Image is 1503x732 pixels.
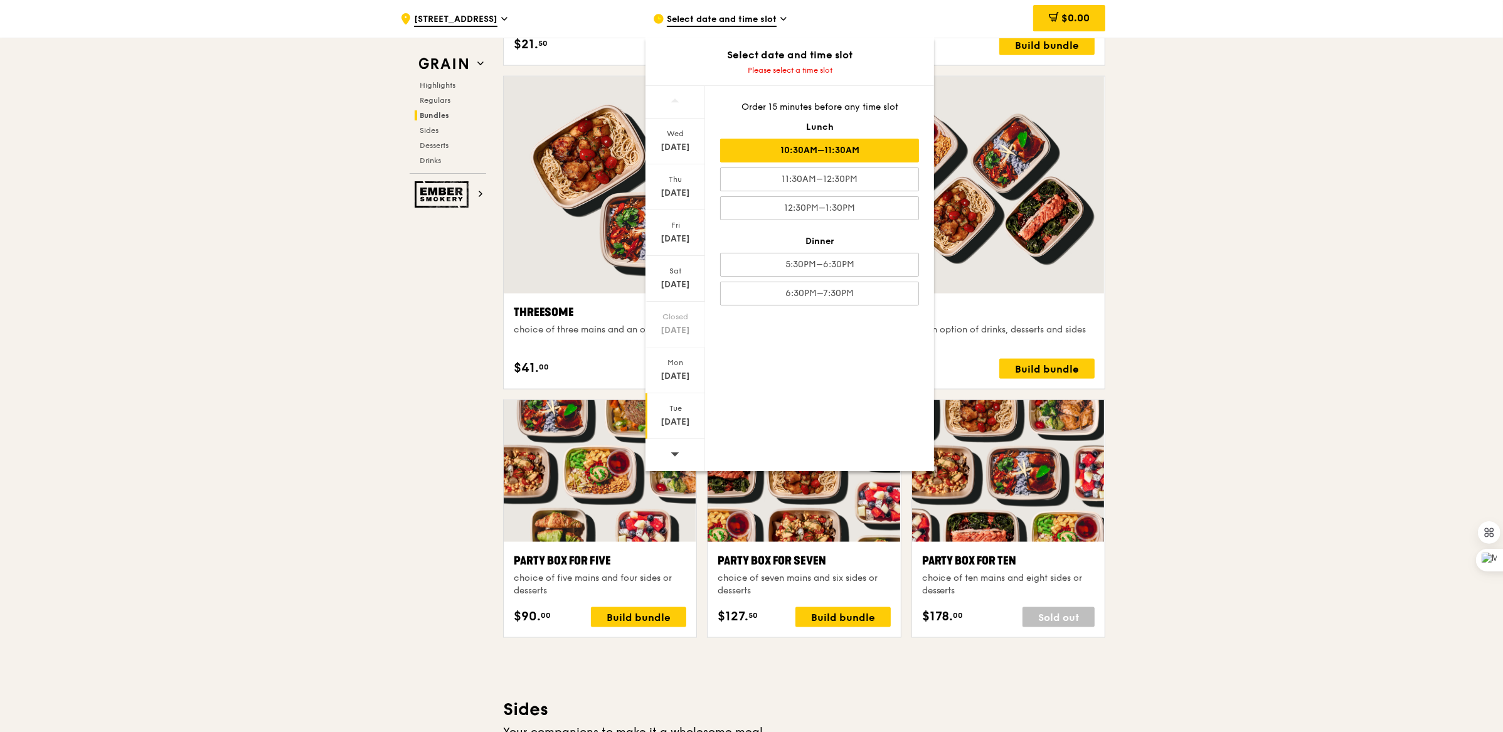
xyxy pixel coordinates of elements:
span: Highlights [420,81,455,90]
div: 11:30AM–12:30PM [720,167,919,191]
div: Thu [647,174,703,184]
span: Regulars [420,96,450,105]
div: 12:30PM–1:30PM [720,196,919,220]
div: choice of five mains and four sides or desserts [514,572,686,597]
div: Sold out [1022,607,1095,627]
div: [DATE] [647,324,703,337]
span: $21. [514,35,538,54]
div: Dinner [720,235,919,248]
div: 6:30PM–7:30PM [720,282,919,305]
div: Build bundle [999,359,1095,379]
span: [STREET_ADDRESS] [414,13,497,27]
div: Select date and time slot [645,48,934,63]
span: $178. [922,607,953,626]
div: [DATE] [647,233,703,245]
div: choice of five mains and an option of drinks, desserts and sides [820,324,1095,336]
div: Sat [647,266,703,276]
span: Desserts [420,141,449,150]
span: Drinks [420,156,441,165]
span: $90. [514,607,541,626]
span: $0.00 [1061,12,1090,24]
div: 10:30AM–11:30AM [720,139,919,162]
img: Ember Smokery web logo [415,181,472,208]
div: Threesome [514,304,789,321]
span: 50 [538,38,548,48]
div: choice of ten mains and eight sides or desserts [922,572,1095,597]
div: Lunch [720,121,919,134]
div: Closed [647,312,703,322]
div: Order 15 minutes before any time slot [720,101,919,114]
span: Bundles [420,111,449,120]
div: Build bundle [591,607,686,627]
span: Select date and time slot [667,13,777,27]
div: Build bundle [795,607,891,627]
div: [DATE] [647,370,703,383]
div: Mon [647,358,703,368]
span: 00 [953,610,964,620]
div: Party Box for Seven [718,552,890,570]
div: [DATE] [647,141,703,154]
div: choice of seven mains and six sides or desserts [718,572,890,597]
span: 50 [748,610,758,620]
span: Sides [420,126,438,135]
h3: Sides [503,698,1105,721]
div: Party Box for Ten [922,552,1095,570]
span: $41. [514,359,539,378]
span: $127. [718,607,748,626]
div: Fri [647,220,703,230]
div: choice of three mains and an option of drinks, desserts and sides [514,324,789,336]
div: [DATE] [647,278,703,291]
div: [DATE] [647,187,703,199]
div: Wed [647,129,703,139]
span: 00 [541,610,551,620]
div: [DATE] [647,416,703,428]
div: Please select a time slot [645,65,934,75]
div: Build bundle [999,35,1095,55]
div: 5:30PM–6:30PM [720,253,919,277]
span: 00 [539,362,549,372]
div: Tue [647,403,703,413]
img: Grain web logo [415,53,472,75]
div: Fivesome [820,304,1095,321]
div: Party Box for Five [514,552,686,570]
